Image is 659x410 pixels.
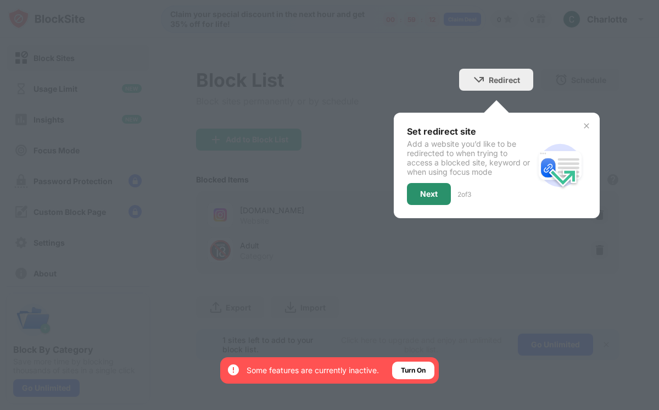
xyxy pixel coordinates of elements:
div: Some features are currently inactive. [247,365,379,376]
div: Turn On [401,365,426,376]
div: Redirect [489,75,520,85]
div: Next [420,190,438,198]
div: Set redirect site [407,126,534,137]
img: x-button.svg [582,121,591,130]
div: 2 of 3 [457,190,471,198]
img: error-circle-white.svg [227,363,240,376]
img: redirect.svg [534,139,587,192]
div: Add a website you’d like to be redirected to when trying to access a blocked site, keyword or whe... [407,139,534,176]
